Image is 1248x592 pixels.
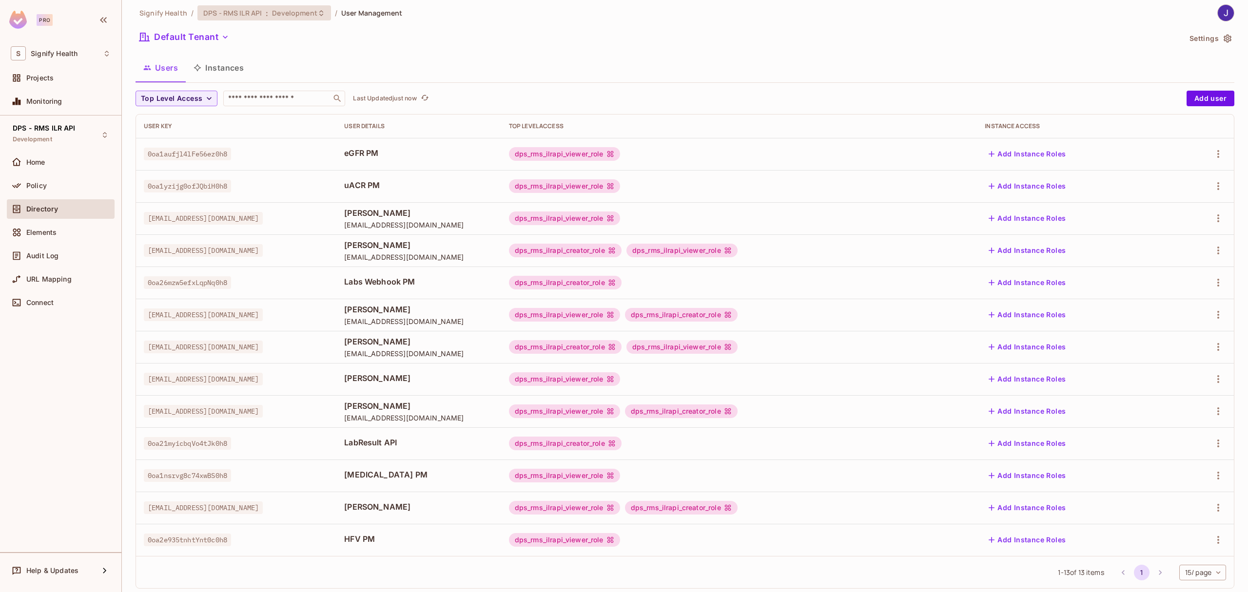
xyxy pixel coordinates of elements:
[344,469,493,480] span: [MEDICAL_DATA] PM
[26,252,58,260] span: Audit Log
[265,9,269,17] span: :
[344,501,493,512] span: [PERSON_NAME]
[1186,31,1234,46] button: Settings
[341,8,402,18] span: User Management
[509,276,622,289] div: dps_rms_ilrapi_creator_role
[344,220,493,229] span: [EMAIL_ADDRESS][DOMAIN_NAME]
[625,308,738,322] div: dps_rms_ilrapi_creator_role
[985,532,1070,548] button: Add Instance Roles
[344,401,493,411] span: [PERSON_NAME]
[335,8,337,18] li: /
[136,29,233,45] button: Default Tenant
[344,304,493,315] span: [PERSON_NAME]
[26,74,54,82] span: Projects
[144,437,231,450] span: 0oa21myicbqVo4tJk0h8
[144,373,263,385] span: [EMAIL_ADDRESS][DOMAIN_NAME]
[139,8,187,18] span: the active workspace
[1114,565,1170,580] nav: pagination navigation
[144,180,231,192] span: 0oa1yzijg0ofJQbiH0h8
[136,56,186,80] button: Users
[509,308,620,322] div: dps_rms_ilrapi_viewer_role
[626,244,738,257] div: dps_rms_ilrapi_viewer_role
[353,95,417,102] p: Last Updated just now
[344,534,493,544] span: HFV PM
[1134,565,1150,580] button: page 1
[509,501,620,515] div: dps_rms_ilrapi_viewer_role
[31,50,78,57] span: Workspace: Signify Health
[625,404,738,418] div: dps_rms_ilrapi_creator_role
[344,437,493,448] span: LabResult API
[509,372,620,386] div: dps_rms_ilrapi_viewer_role
[985,146,1070,162] button: Add Instance Roles
[985,243,1070,258] button: Add Instance Roles
[419,93,430,104] button: refresh
[417,93,430,104] span: Click to refresh data
[985,500,1070,516] button: Add Instance Roles
[13,124,76,132] span: DPS - RMS ILR API
[344,276,493,287] span: Labs Webhook PM
[421,94,429,103] span: refresh
[186,56,252,80] button: Instances
[985,178,1070,194] button: Add Instance Roles
[344,148,493,158] span: eGFR PM
[985,275,1070,290] button: Add Instance Roles
[144,534,231,546] span: 0oa2e935tnhtYnt0c0h8
[626,340,738,354] div: dps_rms_ilrapi_viewer_role
[344,336,493,347] span: [PERSON_NAME]
[26,182,47,190] span: Policy
[344,180,493,191] span: uACR PM
[344,240,493,250] span: [PERSON_NAME]
[26,567,78,574] span: Help & Updates
[26,275,72,283] span: URL Mapping
[985,371,1070,387] button: Add Instance Roles
[344,349,493,358] span: [EMAIL_ADDRESS][DOMAIN_NAME]
[272,8,317,18] span: Development
[26,229,57,236] span: Elements
[344,413,493,422] span: [EMAIL_ADDRESS][DOMAIN_NAME]
[141,93,202,105] span: Top Level Access
[144,308,263,321] span: [EMAIL_ADDRESS][DOMAIN_NAME]
[344,252,493,262] span: [EMAIL_ADDRESS][DOMAIN_NAME]
[509,404,620,418] div: dps_rms_ilrapi_viewer_role
[144,148,231,160] span: 0oa1aufjl4lFe56ez0h8
[509,469,620,482] div: dps_rms_ilrapi_viewer_role
[985,339,1070,355] button: Add Instance Roles
[509,533,620,547] div: dps_rms_ilrapi_viewer_role
[191,8,194,18] li: /
[1187,91,1234,106] button: Add user
[509,211,620,225] div: dps_rms_ilrapi_viewer_role
[144,276,231,289] span: 0oa26mzw5efxLqpNq0h8
[509,122,970,130] div: Top Level Access
[985,403,1070,419] button: Add Instance Roles
[144,212,263,225] span: [EMAIL_ADDRESS][DOMAIN_NAME]
[344,317,493,326] span: [EMAIL_ADDRESS][DOMAIN_NAME]
[985,436,1070,451] button: Add Instance Roles
[136,91,217,106] button: Top Level Access
[344,122,493,130] div: User Details
[985,307,1070,323] button: Add Instance Roles
[344,373,493,383] span: [PERSON_NAME]
[509,437,622,450] div: dps_rms_ilrapi_creator_role
[144,244,263,257] span: [EMAIL_ADDRESS][DOMAIN_NAME]
[1218,5,1234,21] img: Jigar Patel
[26,205,58,213] span: Directory
[144,405,263,418] span: [EMAIL_ADDRESS][DOMAIN_NAME]
[1179,565,1226,580] div: 15 / page
[144,501,263,514] span: [EMAIL_ADDRESS][DOMAIN_NAME]
[11,46,26,60] span: S
[1058,567,1104,578] span: 1 - 13 of 13 items
[13,135,52,143] span: Development
[144,341,263,353] span: [EMAIL_ADDRESS][DOMAIN_NAME]
[26,97,62,105] span: Monitoring
[26,158,45,166] span: Home
[625,501,738,515] div: dps_rms_ilrapi_creator_role
[37,14,53,26] div: Pro
[509,244,622,257] div: dps_rms_ilrapi_creator_role
[985,122,1165,130] div: Instance Access
[144,122,329,130] div: User Key
[509,179,620,193] div: dps_rms_ilrapi_viewer_role
[344,208,493,218] span: [PERSON_NAME]
[26,299,54,306] span: Connect
[9,11,27,29] img: SReyMgAAAABJRU5ErkJggg==
[985,210,1070,226] button: Add Instance Roles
